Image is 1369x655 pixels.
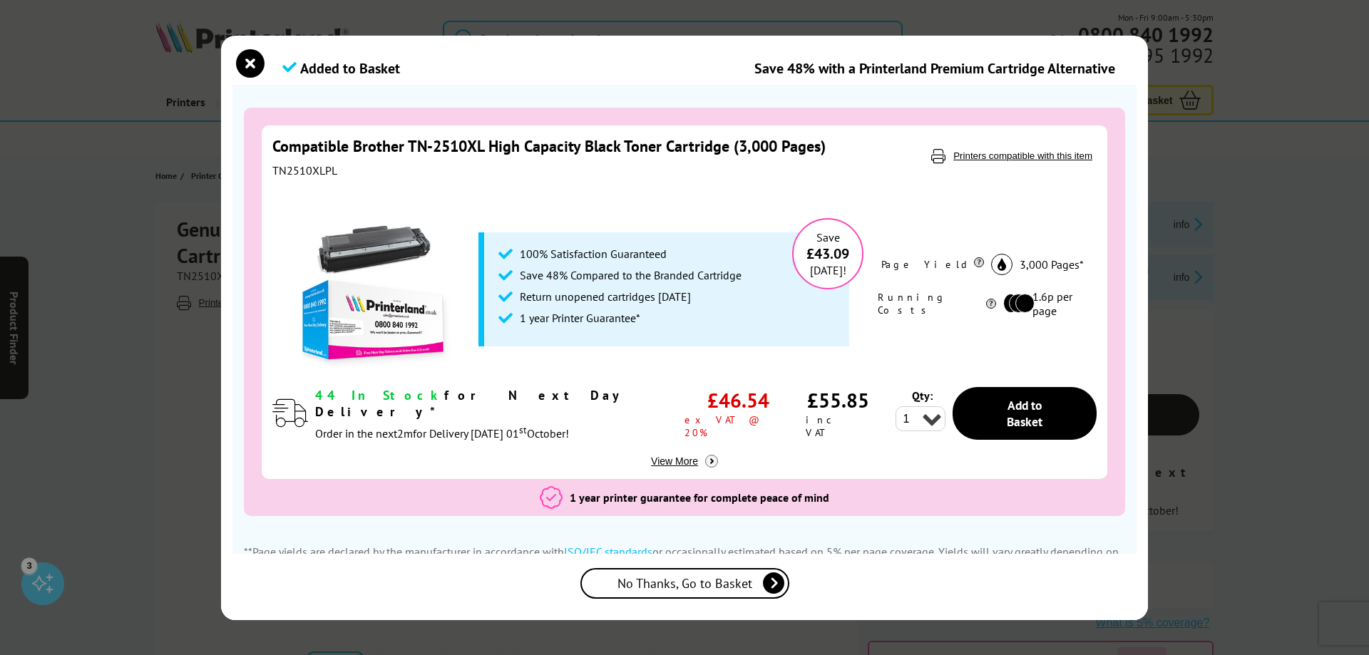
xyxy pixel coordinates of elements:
[580,568,789,599] a: No Thanks, Go to Basket
[1003,289,1084,318] li: 1.6p per page
[754,59,1115,78] div: Save 48% with a Printerland Premium Cartridge Alternative
[315,387,444,403] span: 44 In Stock
[807,387,869,413] span: £55.85
[520,268,742,282] span: Save 48% Compared to the Branded Cartridge
[520,247,667,261] span: 100% Satisfaction Guaranteed
[564,545,652,559] span: ISO/IEC standards
[806,413,870,439] span: inc VAT
[240,53,261,74] button: close modal
[707,387,769,413] span: £46.54
[684,413,791,439] span: ex VAT @ 20%
[651,455,705,467] span: View More
[244,545,1125,573] div: **Page yields are declared by the manufacturer in accordance with or occasionally estimated based...
[881,254,984,275] div: Page Yield
[810,263,846,277] span: [DATE]!
[397,426,413,440] span: 2m
[912,388,933,403] span: Qty:
[287,199,465,377] img: Compatible Brother TN-2510XL High Capacity Black Toner Cartridge (3,000 Pages)
[315,387,684,440] div: modal_delivery
[570,490,829,505] span: 1 year printer guarantee for complete peace of mind
[272,136,826,156] a: Compatible Brother TN-2510XL High Capacity Black Toner Cartridge (3,000 Pages)
[1007,397,1042,430] span: Add to Basket
[705,455,718,468] img: more info
[647,454,722,468] button: View More
[520,311,640,325] span: 1 year Printer Guarantee*
[816,230,840,244] span: Save
[540,486,563,509] img: 3 year Printer Guarantee
[272,163,906,177] div: TN2510XLPL
[315,387,684,420] div: for Next Day Delivery*
[806,244,849,263] span: £43.09
[520,289,691,304] span: Return unopened cartridges [DATE]
[949,150,1097,162] button: Printers compatible with this item
[300,59,400,78] span: Added to Basket
[617,575,752,592] span: No Thanks, Go to Basket
[1020,257,1084,272] span: 3,000 Pages*
[991,254,1012,275] img: black_icon.svg
[315,426,569,440] span: Order in the next for Delivery [DATE] 01 October!
[878,289,996,318] div: Running Costs
[519,423,527,436] sup: st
